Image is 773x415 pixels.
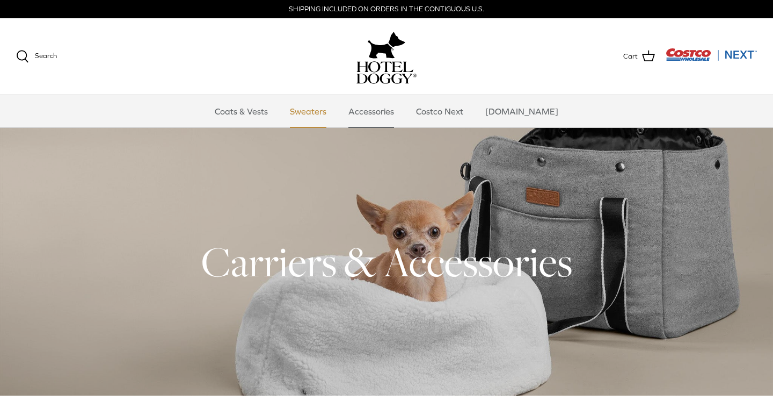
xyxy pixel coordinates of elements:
[623,51,638,62] span: Cart
[368,29,405,61] img: hoteldoggy.com
[356,61,417,84] img: hoteldoggycom
[406,95,473,127] a: Costco Next
[35,52,57,60] span: Search
[339,95,404,127] a: Accessories
[16,50,57,63] a: Search
[476,95,568,127] a: [DOMAIN_NAME]
[356,29,417,84] a: hoteldoggy.com hoteldoggycom
[280,95,336,127] a: Sweaters
[205,95,278,127] a: Coats & Vests
[666,48,757,61] img: Costco Next
[666,55,757,63] a: Visit Costco Next
[16,235,757,288] h1: Carriers & Accessories
[623,49,655,63] a: Cart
